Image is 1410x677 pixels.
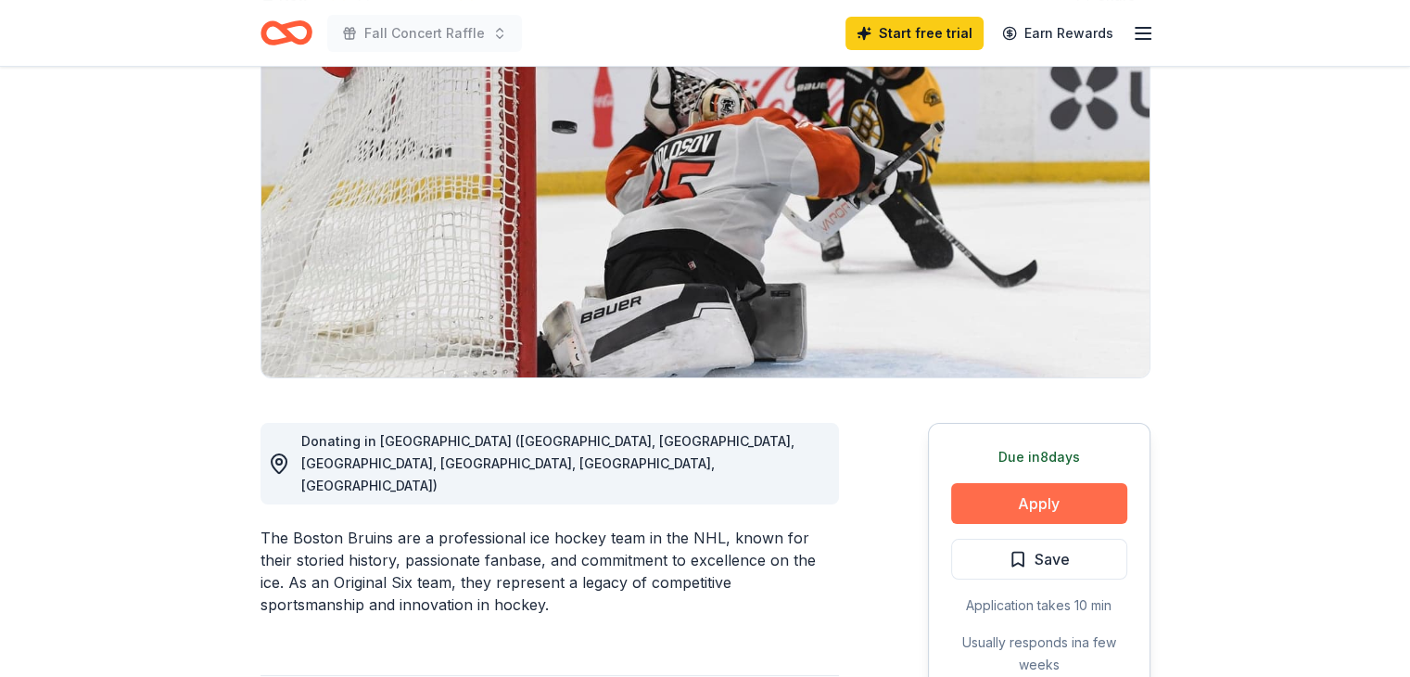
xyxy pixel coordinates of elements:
span: Save [1035,547,1070,571]
a: Start free trial [845,17,984,50]
div: The Boston Bruins are a professional ice hockey team in the NHL, known for their storied history,... [260,527,839,616]
button: Apply [951,483,1127,524]
a: Earn Rewards [991,17,1124,50]
img: Image for Boston Bruins [261,23,1150,377]
div: Due in 8 days [951,446,1127,468]
div: Application takes 10 min [951,594,1127,617]
span: Fall Concert Raffle [364,22,485,45]
div: Usually responds in a few weeks [951,632,1127,676]
button: Fall Concert Raffle [327,15,522,52]
a: Home [260,11,312,55]
button: Save [951,539,1127,580]
span: Donating in [GEOGRAPHIC_DATA] ([GEOGRAPHIC_DATA], [GEOGRAPHIC_DATA], [GEOGRAPHIC_DATA], [GEOGRAPH... [301,433,794,493]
